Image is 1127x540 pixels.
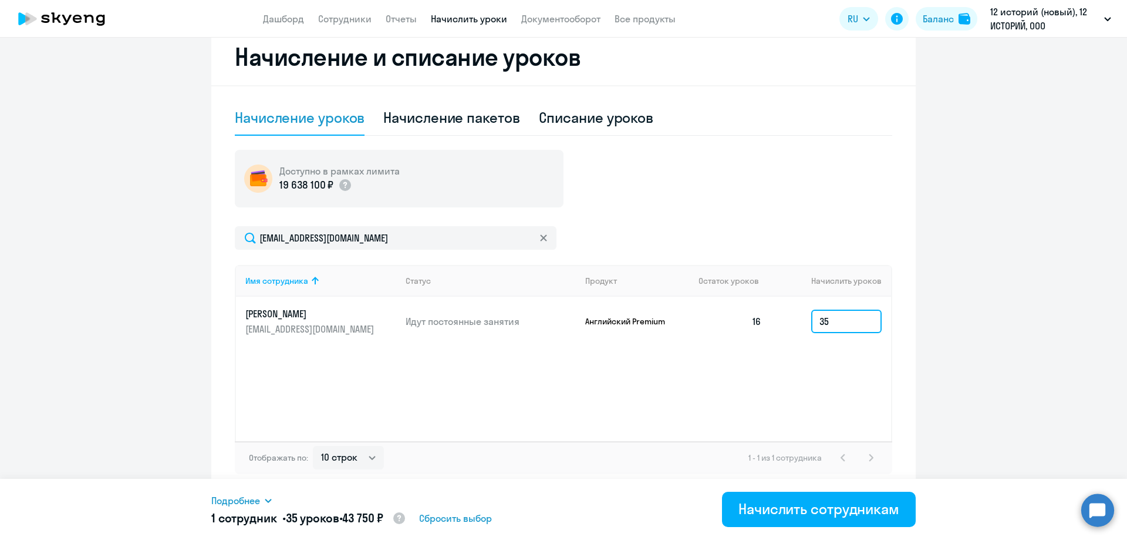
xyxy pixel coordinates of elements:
[318,13,372,25] a: Сотрудники
[984,5,1117,33] button: 12 историй (новый), 12 ИСТОРИЙ, ООО
[245,307,396,336] a: [PERSON_NAME][EMAIL_ADDRESS][DOMAIN_NAME]
[699,276,771,286] div: Остаток уроков
[585,276,690,286] div: Продукт
[406,276,431,286] div: Статус
[923,12,954,26] div: Баланс
[615,13,676,25] a: Все продукты
[245,307,377,320] p: [PERSON_NAME]
[245,276,396,286] div: Имя сотрудника
[342,511,383,525] span: 43 750 ₽
[959,13,970,25] img: balance
[406,276,576,286] div: Статус
[235,108,365,127] div: Начисление уроков
[585,316,673,327] p: Английский Premium
[249,452,308,463] span: Отображать по:
[235,226,556,250] input: Поиск по имени, email, продукту или статусу
[279,165,400,177] h5: Доступно в рамках лимита
[383,108,519,127] div: Начисление пакетов
[244,165,272,193] img: wallet-circle.png
[431,13,507,25] a: Начислить уроки
[245,323,377,336] p: [EMAIL_ADDRESS][DOMAIN_NAME]
[748,452,822,463] span: 1 - 1 из 1 сотрудника
[286,511,339,525] span: 35 уроков
[689,297,771,346] td: 16
[211,494,260,508] span: Подробнее
[539,108,654,127] div: Списание уроков
[279,177,333,193] p: 19 638 100 ₽
[211,510,406,528] h5: 1 сотрудник • •
[585,276,617,286] div: Продукт
[263,13,304,25] a: Дашборд
[386,13,417,25] a: Отчеты
[235,43,892,71] h2: Начисление и списание уроков
[990,5,1099,33] p: 12 историй (новый), 12 ИСТОРИЙ, ООО
[521,13,600,25] a: Документооборот
[839,7,878,31] button: RU
[419,511,492,525] span: Сбросить выбор
[699,276,759,286] span: Остаток уроков
[245,276,308,286] div: Имя сотрудника
[722,492,916,527] button: Начислить сотрудникам
[406,315,576,328] p: Идут постоянные занятия
[738,499,899,518] div: Начислить сотрудникам
[848,12,858,26] span: RU
[771,265,891,297] th: Начислить уроков
[916,7,977,31] button: Балансbalance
